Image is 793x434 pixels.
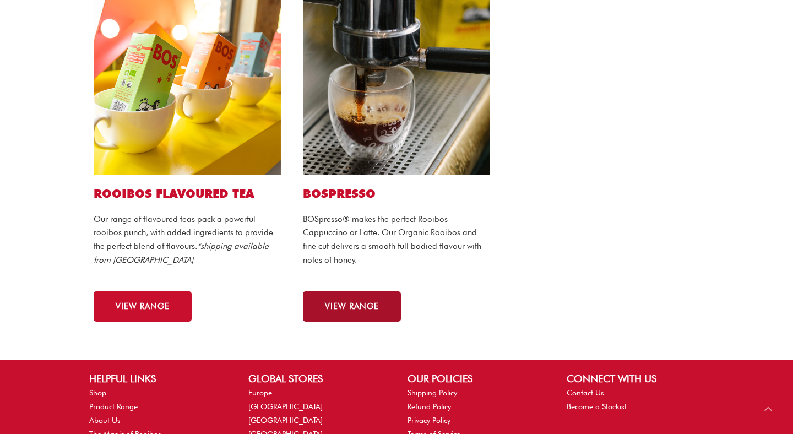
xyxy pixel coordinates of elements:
p: BOSpresso® makes the perfect Rooibos Cappuccino or Latte. Our Organic Rooibos and fine cut delive... [303,213,490,267]
a: Shop [89,388,106,397]
a: Become a Stockist [567,402,627,411]
span: VIEW RANGE [325,302,379,311]
span: Our range of flavoured teas pack a powerful rooibos punch, with added ingredients to provide the ... [94,214,273,265]
a: [GEOGRAPHIC_DATA] [248,402,323,411]
a: About Us [89,416,121,425]
a: [GEOGRAPHIC_DATA] [248,416,323,425]
span: VIEW RANGE [116,302,170,311]
h2: OUR POLICIES [408,371,545,386]
a: Europe [248,388,272,397]
h2: BOSPRESSO [303,186,490,201]
em: *shipping available from [GEOGRAPHIC_DATA] [94,241,269,265]
a: Refund Policy [408,402,451,411]
a: Product Range [89,402,138,411]
nav: CONNECT WITH US [567,386,704,414]
a: Contact Us [567,388,604,397]
h2: HELPFUL LINKS [89,371,226,386]
h2: CONNECT WITH US [567,371,704,386]
h2: GLOBAL STORES [248,371,385,386]
a: Privacy Policy [408,416,450,425]
a: VIEW RANGE [303,291,401,322]
a: Shipping Policy [408,388,457,397]
a: VIEW RANGE [94,291,192,322]
h2: ROOIBOS FLAVOURED TEA [94,186,281,201]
